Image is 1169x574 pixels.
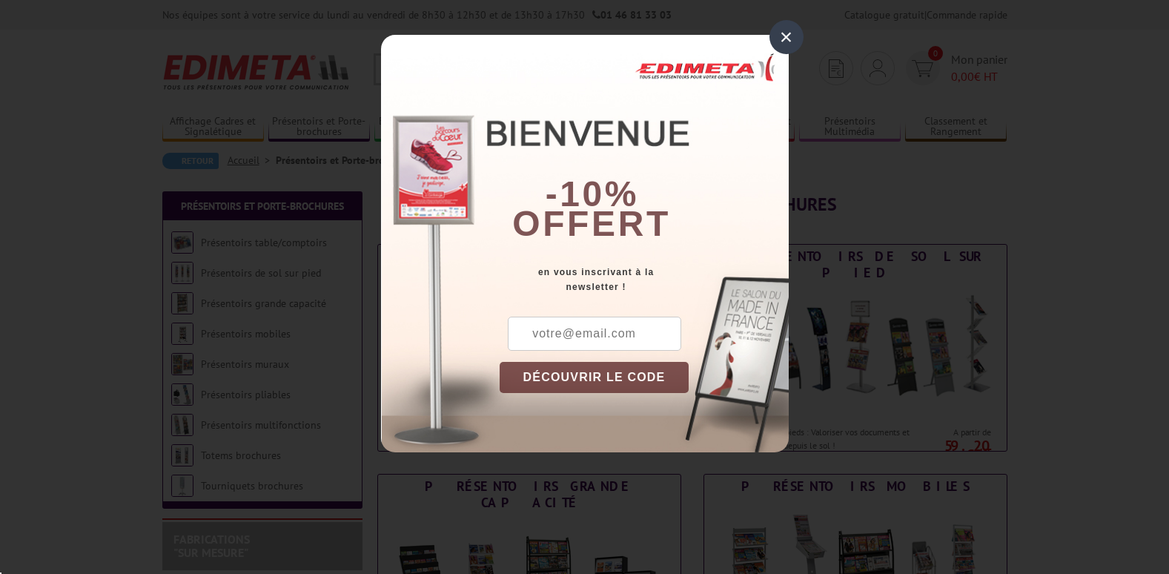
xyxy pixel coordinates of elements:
[508,317,681,351] input: votre@email.com
[500,265,789,294] div: en vous inscrivant à la newsletter !
[500,362,689,393] button: DÉCOUVRIR LE CODE
[769,20,804,54] div: ×
[512,204,671,243] font: offert
[546,174,639,214] b: -10%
